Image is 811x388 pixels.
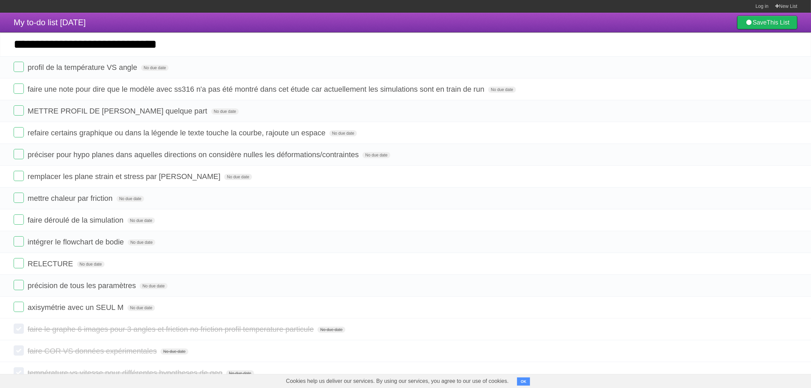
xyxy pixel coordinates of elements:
label: Done [14,84,24,94]
span: No due date [128,239,155,245]
span: faire déroulé de la simulation [28,216,125,224]
span: Cookies help us deliver our services. By using our services, you agree to our use of cookies. [279,374,516,388]
label: Done [14,324,24,334]
span: No due date [77,261,105,267]
span: intégrer le flowchart de bodie [28,238,126,246]
label: Done [14,171,24,181]
label: Done [14,62,24,72]
span: No due date [140,283,167,289]
label: Done [14,193,24,203]
span: RELECTURE [28,259,75,268]
label: Done [14,127,24,137]
label: Done [14,302,24,312]
span: No due date [317,327,345,333]
span: No due date [224,174,252,180]
span: No due date [329,130,357,136]
span: My to-do list [DATE] [14,18,86,27]
label: Done [14,367,24,377]
span: faire COR VS données expérimentales [28,347,158,355]
label: Done [14,345,24,356]
label: Done [14,258,24,268]
span: faire le graphe 6 images pour 3 angles et friction no friction profil temperature particule [28,325,315,333]
label: Done [14,280,24,290]
span: No due date [127,305,155,311]
span: refaire certains graphique ou dans la légende le texte touche la courbe, rajoute un espace [28,129,327,137]
span: No due date [160,348,188,355]
span: remplacer les plane strain et stress par [PERSON_NAME] [28,172,222,181]
span: No due date [362,152,390,158]
label: Done [14,236,24,247]
span: No due date [116,196,144,202]
span: No due date [488,87,516,93]
span: faire une note pour dire que le modèle avec ss316 n'a pas été montré dans cet étude car actuellem... [28,85,486,93]
label: Done [14,105,24,116]
span: précision de tous les paramètres [28,281,138,290]
span: No due date [141,65,169,71]
span: mettre chaleur par friction [28,194,114,203]
button: OK [517,377,530,386]
b: This List [767,19,790,26]
span: température vs vitesse pour différentes hypotheses de geo [28,369,224,377]
a: SaveThis List [737,16,797,29]
label: Done [14,214,24,225]
span: No due date [226,370,254,376]
span: No due date [211,108,239,115]
span: préciser pour hypo planes dans aquelles directions on considère nulles les déformations/contraintes [28,150,360,159]
span: No due date [127,218,155,224]
span: METTRE PROFIL DE [PERSON_NAME] quelque part [28,107,209,115]
span: profil de la température VS angle [28,63,139,72]
span: axisymétrie avec un SEUL M [28,303,125,312]
label: Done [14,149,24,159]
